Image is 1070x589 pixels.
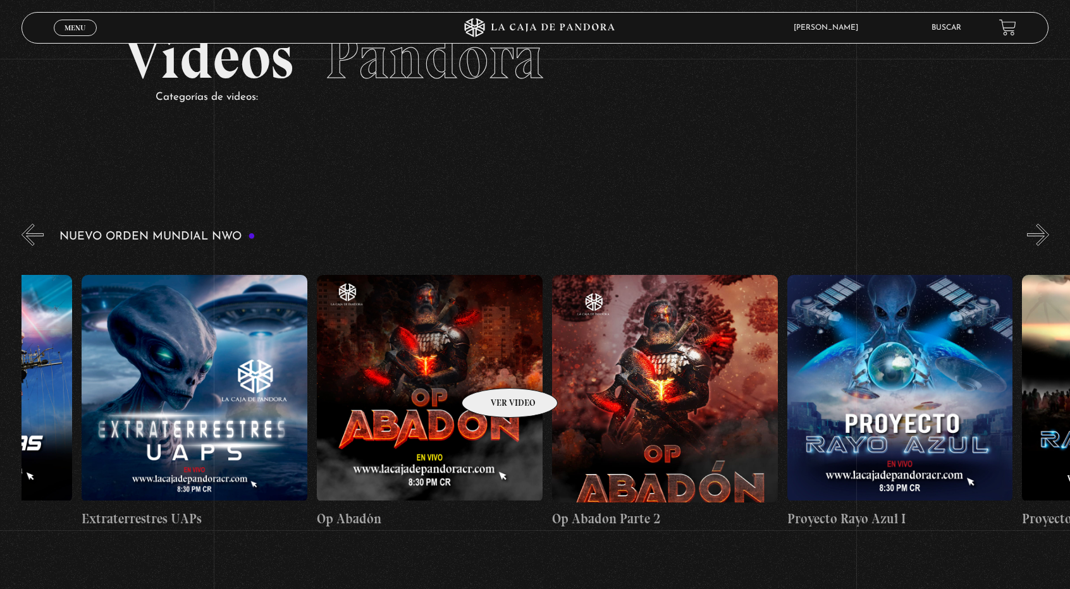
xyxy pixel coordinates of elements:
[787,509,1013,529] h4: Proyecto Rayo Azul I
[82,255,307,549] a: Extraterrestres UAPs
[787,24,871,32] span: [PERSON_NAME]
[124,28,946,88] h2: Videos
[787,255,1013,549] a: Proyecto Rayo Azul I
[82,509,307,529] h4: Extraterrestres UAPs
[932,24,961,32] a: Buscar
[1027,224,1049,246] button: Next
[999,19,1016,36] a: View your shopping cart
[59,231,255,243] h3: Nuevo Orden Mundial NWO
[60,34,90,43] span: Cerrar
[552,509,778,529] h4: Op Abadon Parte 2
[317,509,543,529] h4: Op Abadón
[317,255,543,549] a: Op Abadón
[325,21,544,94] span: Pandora
[22,224,44,246] button: Previous
[65,24,85,32] span: Menu
[552,255,778,549] a: Op Abadon Parte 2
[156,88,946,107] p: Categorías de videos:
